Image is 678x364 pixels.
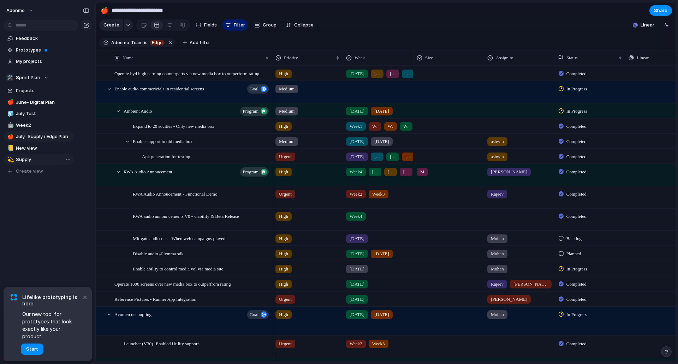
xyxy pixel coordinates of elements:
[283,19,316,31] button: Collapse
[7,98,12,106] div: 🍎
[4,56,74,67] a: My projects
[4,143,74,154] a: 📒New view
[649,5,672,16] button: Share
[566,296,587,303] span: Completed
[491,168,527,175] span: [PERSON_NAME]
[81,293,89,301] button: Dismiss
[279,311,288,318] span: High
[133,190,217,198] span: RWA Audio Annoucement - Functional Demo
[133,234,225,242] span: Mitigate audio risk - When web campaigns played
[654,7,667,14] span: Share
[6,110,13,117] button: 🧊
[388,168,393,175] span: [DATE]
[124,107,152,115] span: Ambient Audio
[243,167,258,177] span: program
[279,296,292,303] span: Urgent
[350,153,364,160] span: [DATE]
[374,70,380,77] span: [DATE]
[193,19,220,31] button: Fields
[6,74,13,81] div: 🛠️
[566,70,587,77] span: Completed
[152,40,162,46] span: Edge
[114,69,259,77] span: Operate hyd high earning counterparts via new media box to outperform rating
[4,33,74,44] a: Feedback
[405,153,411,160] span: [DATE]
[425,54,433,61] span: Size
[204,22,217,29] span: Fields
[6,133,13,140] button: 🍎
[114,84,204,93] span: Enable audio commericials in residential screens
[250,310,258,320] span: goal
[114,280,231,288] span: Operate 1000 screens over new media box to outperfrom rating
[4,108,74,119] a: 🧊July Test
[279,235,288,242] span: High
[350,213,362,220] span: Week4
[26,346,38,353] span: Start
[16,58,72,65] span: My projects
[133,249,184,257] span: Disable audio @lemma sdk
[405,70,411,77] span: [DATE]
[190,40,210,46] span: Add filter
[4,120,74,131] a: 🤖Week2
[240,167,269,177] button: program
[491,265,504,273] span: Mohan
[350,70,364,77] span: [DATE]
[124,167,172,175] span: RWA Audio Annoucement
[390,153,395,160] span: [DATE]
[491,296,527,303] span: [PERSON_NAME]
[566,281,587,288] span: Completed
[355,54,365,61] span: Week
[491,235,504,242] span: Mohan
[350,296,364,303] span: [DATE]
[350,340,362,347] span: Week2
[16,99,72,106] span: June- Digital Plan
[566,123,587,130] span: Completed
[6,145,13,152] button: 📒
[133,212,239,220] span: RWA audio announcements V0 - viability & Beta Release
[240,107,269,116] button: program
[279,213,288,220] span: High
[279,153,292,160] span: Urgent
[279,168,288,175] span: High
[247,84,269,94] button: goal
[390,70,395,77] span: [DATE]
[491,281,504,288] span: Rajeev
[491,191,504,198] span: Rajeev
[4,97,74,108] a: 🍎June- Digital Plan
[566,311,587,318] span: In Progress
[403,123,409,130] span: Week4
[496,54,513,61] span: Assign to
[111,40,143,46] span: Adonmo-Team
[123,54,133,61] span: Name
[513,281,548,288] span: [PERSON_NAME]
[16,133,72,140] span: July- Supply / Edge Plan
[4,131,74,142] a: 🍎July- Supply / Edge Plan
[133,264,223,273] span: Enable ability to control media vol via media site
[350,123,362,130] span: Week1
[114,310,151,318] span: Acumen decoupling
[99,19,123,31] button: Create
[420,168,424,175] span: M
[4,154,74,165] a: 💫Supply
[279,281,288,288] span: High
[279,70,288,77] span: High
[3,5,37,16] button: Adonmo
[263,22,276,29] span: Group
[16,122,72,129] span: Week2
[22,310,81,340] span: Our new tool for prototypes that look exactly like your product.
[6,122,13,129] button: 🤖
[6,7,25,14] span: Adonmo
[4,45,74,55] a: Prototypes
[350,265,364,273] span: [DATE]
[279,123,288,130] span: High
[566,168,587,175] span: Completed
[279,108,295,115] span: Medium
[566,191,587,198] span: Completed
[372,191,385,198] span: Week3
[124,339,199,347] span: Launcher (V30)- Enabled Utility support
